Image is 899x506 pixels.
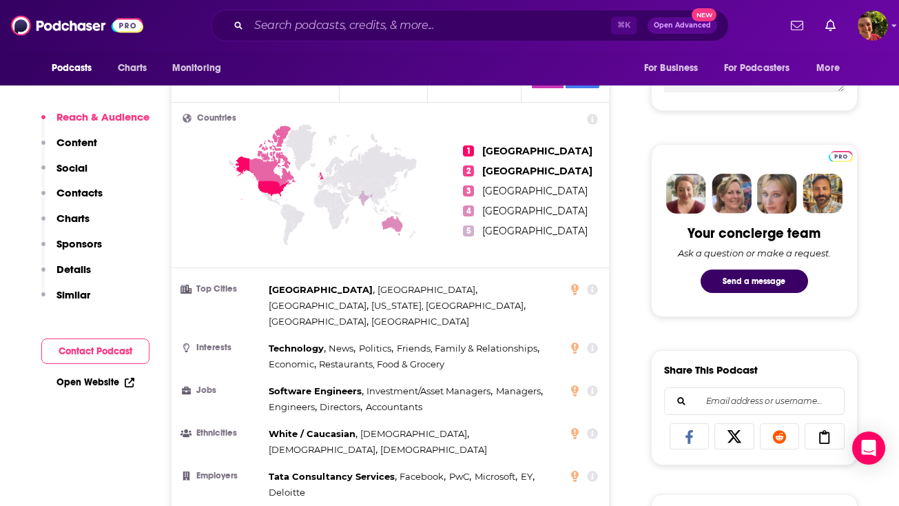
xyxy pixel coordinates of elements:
p: Similar [56,288,90,301]
h3: Ethnicities [183,429,263,438]
span: Politics [359,343,391,354]
div: Ask a question or make a request. [678,247,831,259]
span: [DEMOGRAPHIC_DATA] [269,444,375,455]
img: Jon Profile [803,174,843,214]
span: Podcasts [52,59,92,78]
button: Social [41,161,87,187]
div: Search followers [664,387,845,415]
span: Microsoft [475,471,515,482]
h3: Top Cities [183,285,263,294]
span: Tata Consultancy Services [269,471,395,482]
button: Send a message [701,270,808,293]
span: Engineers [269,401,315,412]
p: Reach & Audience [56,110,149,123]
span: , [397,341,539,356]
span: Deloitte [269,487,305,498]
span: , [496,383,543,399]
button: open menu [163,55,239,81]
span: , [371,298,526,314]
span: , [269,282,375,298]
span: Technology [269,343,324,354]
span: [DEMOGRAPHIC_DATA] [360,428,467,439]
span: Facebook [400,471,444,482]
button: Contacts [41,186,103,212]
span: , [329,341,355,356]
a: Share on Facebook [670,423,710,449]
span: Monitoring [172,59,221,78]
span: , [269,341,326,356]
h3: Interests [183,343,263,352]
a: Share on X/Twitter [714,423,754,449]
span: [US_STATE], [GEOGRAPHIC_DATA] [371,300,524,311]
button: open menu [715,55,810,81]
span: Software Engineers [269,385,362,396]
span: 2 [463,165,474,176]
span: , [269,383,364,399]
span: , [366,383,493,399]
h3: Jobs [183,386,263,395]
h3: Employers [183,472,263,480]
span: [GEOGRAPHIC_DATA] [378,284,475,295]
div: Search podcasts, credits, & more... [211,10,729,41]
span: White / Caucasian [269,428,355,439]
button: open menu [634,55,716,81]
span: , [269,469,397,485]
span: [GEOGRAPHIC_DATA] [482,185,588,197]
a: Copy Link [805,423,845,449]
img: Barbara Profile [712,174,752,214]
span: , [269,298,369,314]
span: [GEOGRAPHIC_DATA] [371,316,469,327]
button: Sponsors [41,237,102,263]
span: For Business [644,59,699,78]
button: Open AdvancedNew [648,17,717,34]
span: [GEOGRAPHIC_DATA] [482,205,588,217]
a: Share on Reddit [760,423,800,449]
span: , [400,469,446,485]
span: , [320,399,362,415]
button: Show profile menu [858,10,888,41]
p: Content [56,136,97,149]
img: Podchaser - Follow, Share and Rate Podcasts [11,12,143,39]
span: Open Advanced [654,22,711,29]
span: [GEOGRAPHIC_DATA] [269,284,373,295]
span: Directors [320,401,360,412]
button: Details [41,263,91,288]
div: Open Intercom Messenger [852,432,885,465]
span: [GEOGRAPHIC_DATA] [269,300,366,311]
div: Your concierge team [688,225,820,242]
p: Sponsors [56,237,102,250]
span: , [359,341,393,356]
span: 5 [463,225,474,236]
span: , [269,399,317,415]
a: Pro website [829,149,853,162]
a: Charts [109,55,156,81]
p: Charts [56,212,90,225]
span: , [269,314,369,330]
span: , [521,469,535,485]
span: [DEMOGRAPHIC_DATA] [380,444,487,455]
span: Investment/Asset Managers [366,385,490,396]
p: Details [56,263,91,276]
a: Show notifications dropdown [785,14,809,37]
input: Email address or username... [676,388,833,414]
button: Similar [41,288,90,314]
span: Countries [197,114,236,123]
span: Friends, Family & Relationships [397,343,537,354]
span: 1 [463,145,474,156]
span: Restaurants, Food & Grocery [319,358,444,370]
span: [GEOGRAPHIC_DATA] [269,316,366,327]
span: Charts [118,59,147,78]
span: [GEOGRAPHIC_DATA] [482,145,592,157]
span: , [475,469,517,485]
span: , [269,442,378,458]
a: Show notifications dropdown [820,14,841,37]
button: Charts [41,212,90,237]
span: , [449,469,471,485]
span: Managers [496,385,541,396]
input: Search podcasts, credits, & more... [249,14,611,37]
span: PwC [449,471,469,482]
span: EY [521,471,533,482]
p: Social [56,161,87,174]
span: , [360,426,469,442]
